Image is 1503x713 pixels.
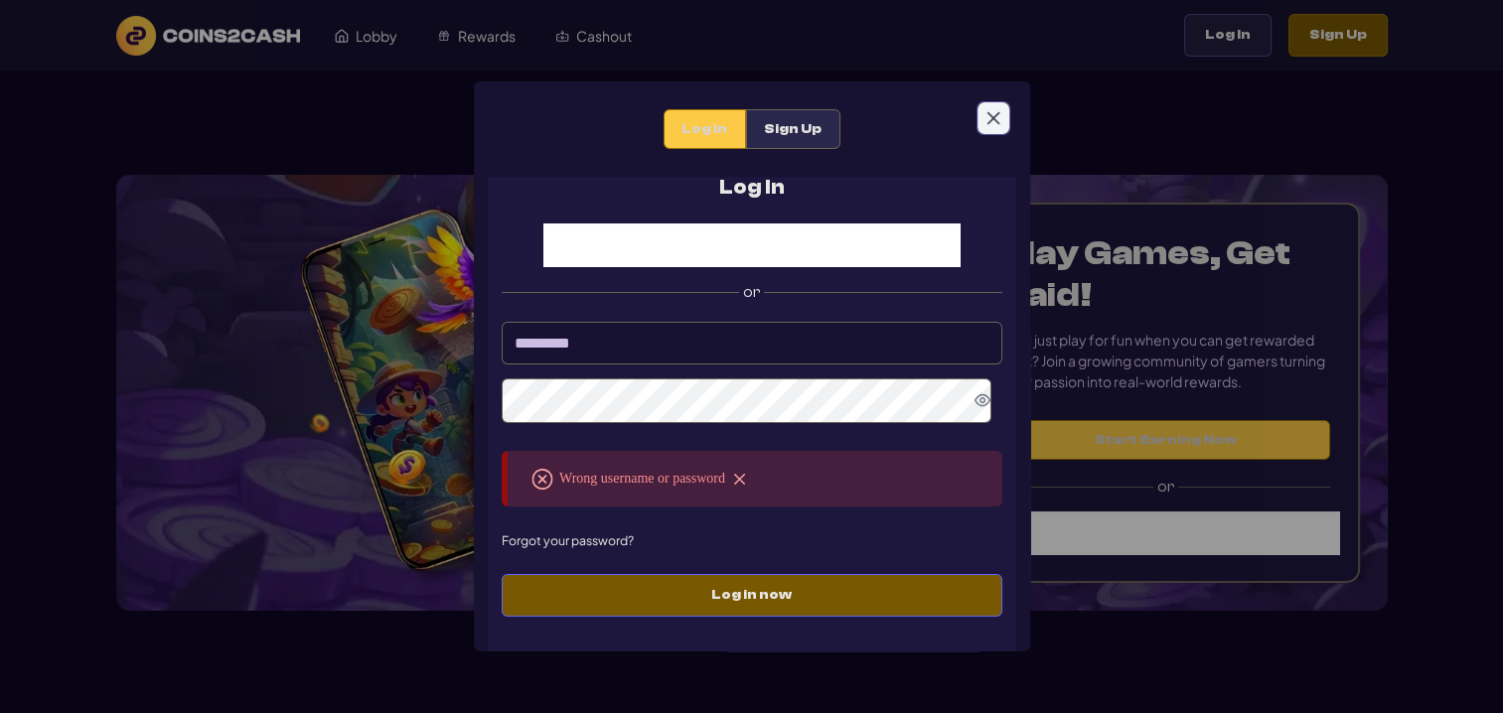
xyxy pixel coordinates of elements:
svg: Show Password [975,392,990,408]
span: Log in now [523,587,981,604]
span: Wrong username or password [559,471,725,487]
img: erroricon [531,469,553,490]
label: or [502,265,1002,308]
img: errorbtnicon [732,472,747,487]
span: Log In [681,121,727,138]
div: Sign Up [746,109,840,149]
span: Forgot your password? [502,534,1002,546]
h2: Log In [502,177,1002,198]
button: Log in now [502,574,1002,617]
button: Close [977,102,1009,134]
iframe: Sign in with Google Button [543,223,961,267]
div: Log In [664,109,746,149]
span: Sign Up [764,121,822,138]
